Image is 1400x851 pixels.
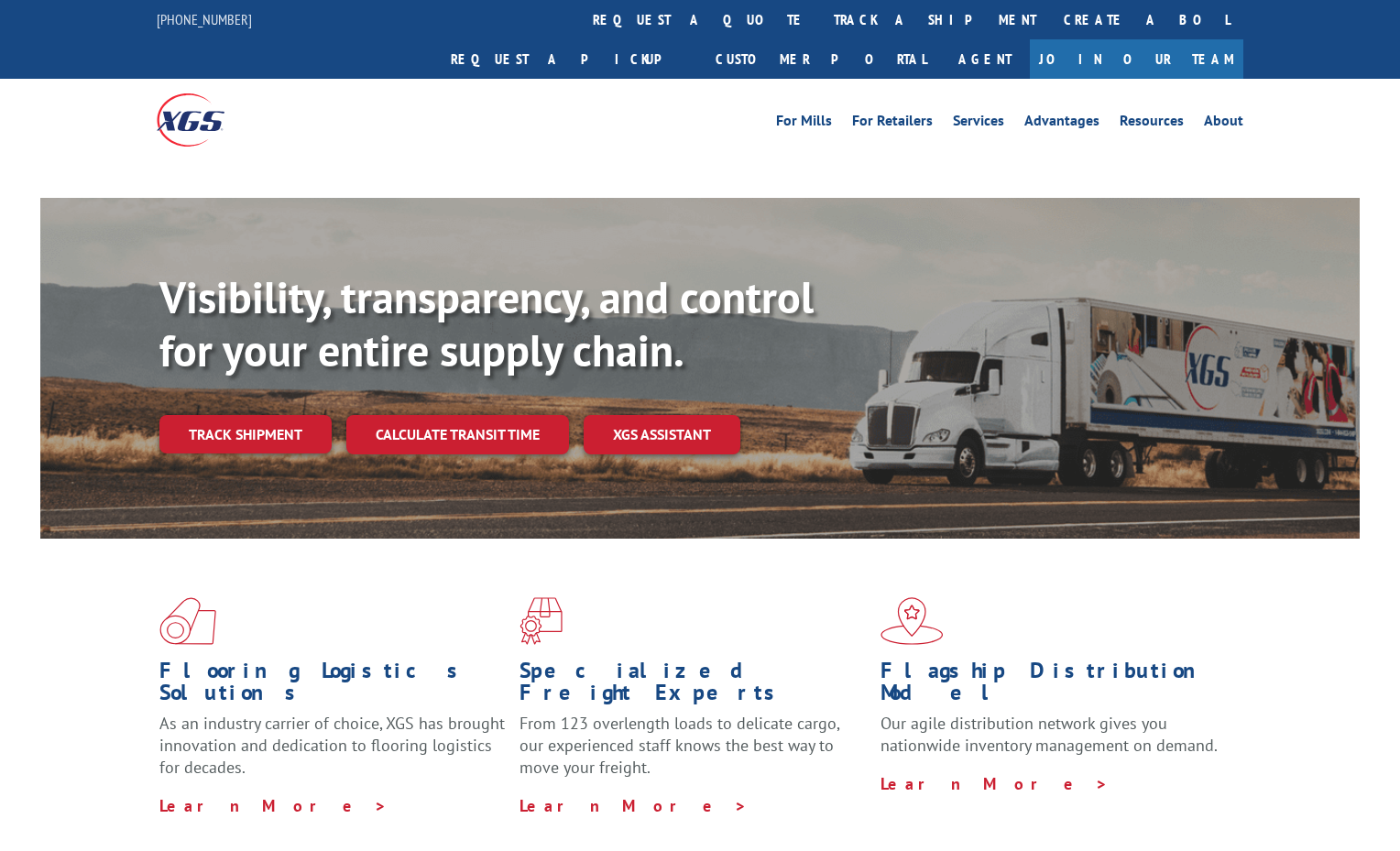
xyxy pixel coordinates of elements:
a: Learn More > [880,773,1109,794]
a: For Mills [776,114,832,134]
h1: Specialized Freight Experts [520,660,866,713]
a: Request a pickup [437,39,702,79]
h1: Flagship Distribution Model [880,660,1227,713]
a: Advantages [1024,114,1099,134]
h1: Flooring Logistics Solutions [159,660,506,713]
a: XGS ASSISTANT [584,415,740,454]
a: Agent [940,39,1030,79]
span: As an industry carrier of choice, XGS has brought innovation and dedication to flooring logistics... [159,713,505,778]
a: [PHONE_NUMBER] [157,10,252,28]
img: xgs-icon-total-supply-chain-intelligence-red [159,597,216,645]
a: About [1204,114,1243,134]
a: Services [953,114,1004,134]
a: Learn More > [159,795,388,816]
img: xgs-icon-focused-on-flooring-red [520,597,563,645]
img: xgs-icon-flagship-distribution-model-red [880,597,944,645]
a: Join Our Team [1030,39,1243,79]
a: For Retailers [852,114,933,134]
a: Customer Portal [702,39,940,79]
b: Visibility, transparency, and control for your entire supply chain. [159,268,814,378]
span: Our agile distribution network gives you nationwide inventory management on demand. [880,713,1218,756]
a: Track shipment [159,415,332,453]
a: Learn More > [520,795,748,816]
p: From 123 overlength loads to delicate cargo, our experienced staff knows the best way to move you... [520,713,866,794]
a: Resources [1120,114,1184,134]
a: Calculate transit time [346,415,569,454]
